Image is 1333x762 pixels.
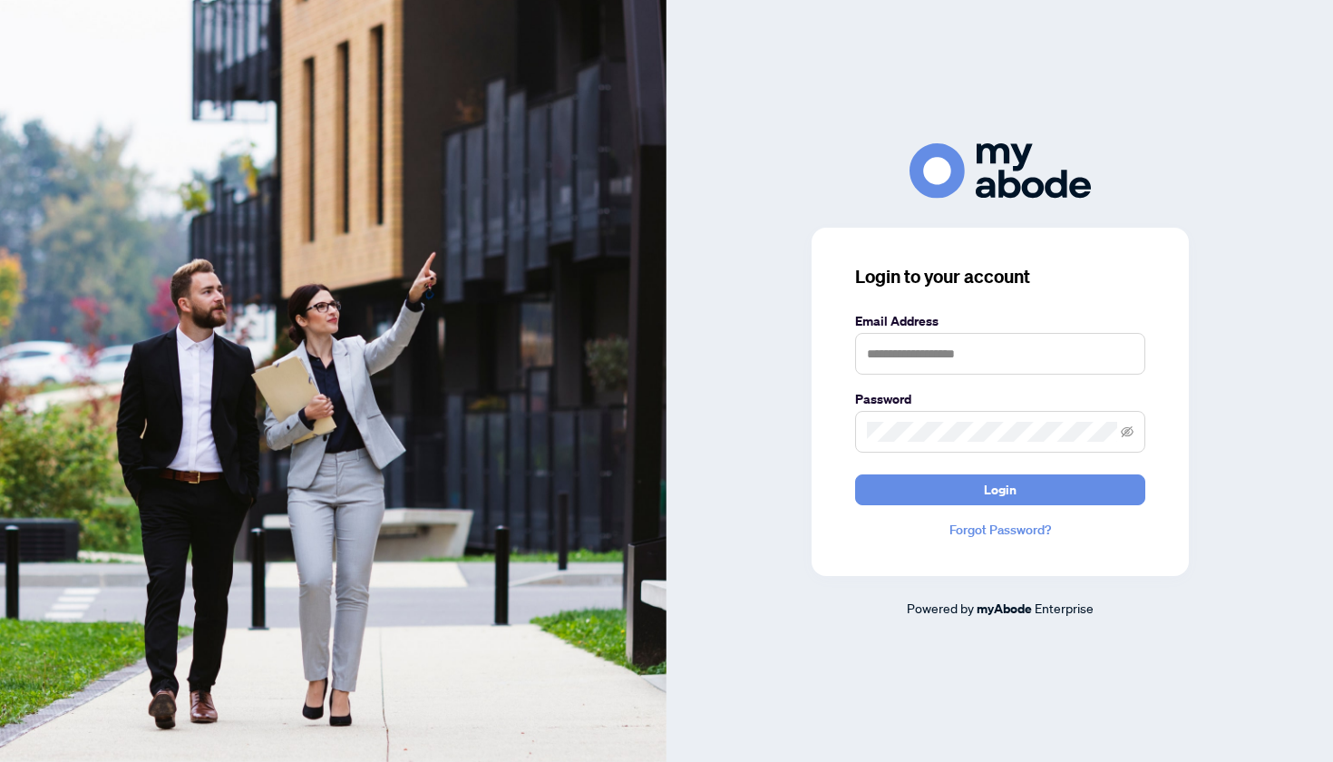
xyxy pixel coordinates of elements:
a: myAbode [977,599,1032,619]
span: eye-invisible [1121,425,1134,438]
label: Password [855,389,1145,409]
label: Email Address [855,311,1145,331]
button: Login [855,474,1145,505]
span: Login [984,475,1017,504]
img: ma-logo [910,143,1091,199]
h3: Login to your account [855,264,1145,289]
span: Powered by [907,600,974,616]
span: Enterprise [1035,600,1094,616]
a: Forgot Password? [855,520,1145,540]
